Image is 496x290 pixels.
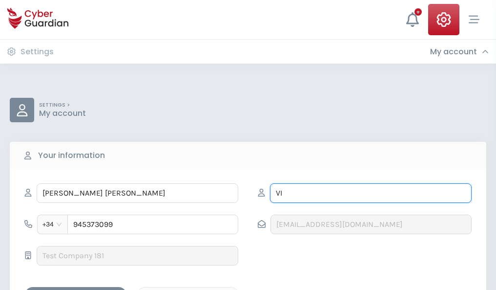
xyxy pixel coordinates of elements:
[414,8,422,16] div: +
[430,47,477,57] h3: My account
[67,215,238,234] input: 612345678
[38,150,105,161] b: Your information
[430,47,489,57] div: My account
[39,109,86,118] p: My account
[42,217,62,232] span: +34
[21,47,54,57] h3: Settings
[39,102,86,109] p: SETTINGS >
